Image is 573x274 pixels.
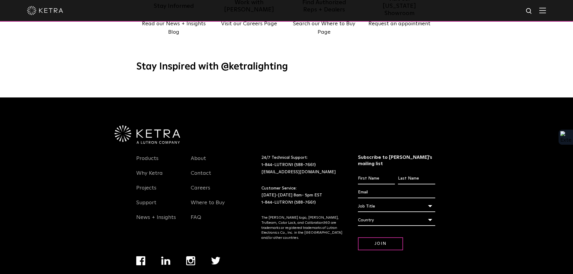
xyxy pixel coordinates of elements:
a: Projects [136,185,156,199]
div: Navigation Menu [191,154,236,228]
a: [EMAIL_ADDRESS][DOMAIN_NAME] [261,170,336,174]
p: Customer Service: [DATE]-[DATE] 8am- 5pm EST [261,185,343,206]
div: Job Title [358,201,435,212]
a: 1-844-LUTRON1 (588-7661) [261,200,316,205]
a: 1-844-LUTRON1 (588-7661) [261,163,316,167]
a: Support [136,199,156,213]
a: Products [136,155,159,169]
img: twitter [211,257,220,265]
img: Hamburger%20Nav.svg [539,8,546,13]
img: search icon [525,8,533,15]
p: Request an appointment [362,20,437,28]
input: First Name [358,173,395,184]
input: Last Name [398,173,435,184]
p: The [PERSON_NAME] logo, [PERSON_NAME], TruBeam, Color Lock, and Calibration360 are trademarks or ... [261,215,343,241]
a: Why Ketra [136,170,163,184]
a: About [191,155,206,169]
h3: Stay Inspired with @ketralighting [136,61,437,73]
img: Ketra-aLutronCo_White_RGB [115,125,180,144]
a: News + Insights [136,214,176,228]
img: linkedin [161,257,171,265]
div: Country [358,214,435,226]
div: Navigation Menu [136,154,182,228]
img: ketra-logo-2019-white [27,6,63,15]
p: 24/7 Technical Support: [261,154,343,176]
input: Join [358,237,403,250]
p: Search our Where to Buy Page [287,20,362,37]
img: facebook [136,256,145,265]
a: Careers [191,185,210,199]
a: Where to Buy [191,199,225,213]
a: FAQ [191,214,201,228]
h3: Subscribe to [PERSON_NAME]’s mailing list [358,154,435,167]
p: Read our News + Insights Blog [136,20,211,37]
img: Extension Icon [560,131,571,143]
p: Visit our Careers Page [211,20,287,28]
img: instagram [186,256,195,265]
input: Email [358,187,435,198]
a: Contact [191,170,211,184]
